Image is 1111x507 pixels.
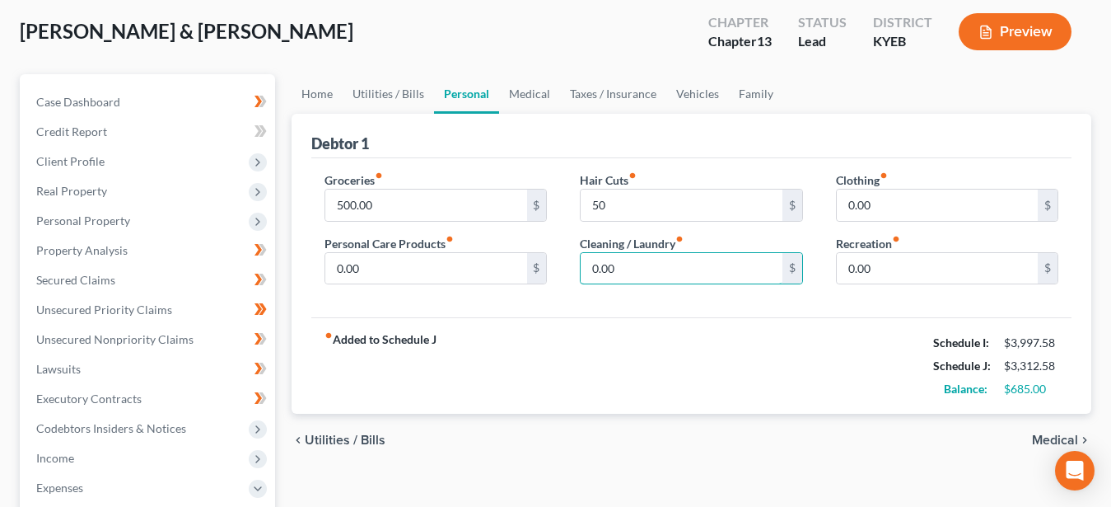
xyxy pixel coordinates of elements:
[1032,434,1091,447] button: Medical chevron_right
[324,331,436,401] strong: Added to Schedule J
[933,359,991,373] strong: Schedule J:
[36,243,128,257] span: Property Analysis
[1038,190,1057,221] div: $
[782,190,802,221] div: $
[23,265,275,295] a: Secured Claims
[729,74,783,114] a: Family
[1078,434,1091,447] i: chevron_right
[23,325,275,354] a: Unsecured Nonpriority Claims
[36,421,186,435] span: Codebtors Insiders & Notices
[305,434,385,447] span: Utilities / Bills
[580,171,637,189] label: Hair Cuts
[343,74,434,114] a: Utilities / Bills
[933,336,989,350] strong: Schedule I:
[880,171,888,180] i: fiber_manual_record
[324,235,454,252] label: Personal Care Products
[944,382,987,396] strong: Balance:
[36,362,81,376] span: Lawsuits
[36,481,83,495] span: Expenses
[836,171,888,189] label: Clothing
[36,392,142,406] span: Executory Contracts
[325,190,526,221] input: --
[23,384,275,414] a: Executory Contracts
[446,235,454,243] i: fiber_manual_record
[798,13,847,32] div: Status
[23,87,275,117] a: Case Dashboard
[837,253,1038,284] input: --
[628,171,637,180] i: fiber_manual_record
[36,332,194,346] span: Unsecured Nonpriority Claims
[959,13,1071,50] button: Preview
[20,19,353,43] span: [PERSON_NAME] & [PERSON_NAME]
[324,331,333,340] i: fiber_manual_record
[1032,434,1078,447] span: Medical
[36,95,120,109] span: Case Dashboard
[560,74,666,114] a: Taxes / Insurance
[23,236,275,265] a: Property Analysis
[292,434,305,447] i: chevron_left
[1004,358,1058,374] div: $3,312.58
[782,253,802,284] div: $
[527,253,547,284] div: $
[36,303,172,317] span: Unsecured Priority Claims
[36,273,115,287] span: Secured Claims
[434,74,499,114] a: Personal
[292,74,343,114] a: Home
[36,214,130,228] span: Personal Property
[36,154,105,168] span: Client Profile
[325,253,526,284] input: --
[1004,335,1058,351] div: $3,997.58
[23,354,275,384] a: Lawsuits
[873,32,932,51] div: KYEB
[581,190,782,221] input: --
[580,235,684,252] label: Cleaning / Laundry
[873,13,932,32] div: District
[892,235,900,243] i: fiber_manual_record
[499,74,560,114] a: Medical
[311,134,369,153] div: Debtor 1
[666,74,729,114] a: Vehicles
[581,253,782,284] input: --
[836,235,900,252] label: Recreation
[675,235,684,243] i: fiber_manual_record
[708,13,772,32] div: Chapter
[527,190,547,221] div: $
[708,32,772,51] div: Chapter
[23,117,275,147] a: Credit Report
[1055,451,1095,491] div: Open Intercom Messenger
[837,190,1038,221] input: --
[375,171,383,180] i: fiber_manual_record
[292,434,385,447] button: chevron_left Utilities / Bills
[324,171,383,189] label: Groceries
[757,33,772,49] span: 13
[1038,253,1057,284] div: $
[1004,381,1058,397] div: $685.00
[23,295,275,325] a: Unsecured Priority Claims
[36,451,74,465] span: Income
[798,32,847,51] div: Lead
[36,124,107,138] span: Credit Report
[36,184,107,198] span: Real Property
